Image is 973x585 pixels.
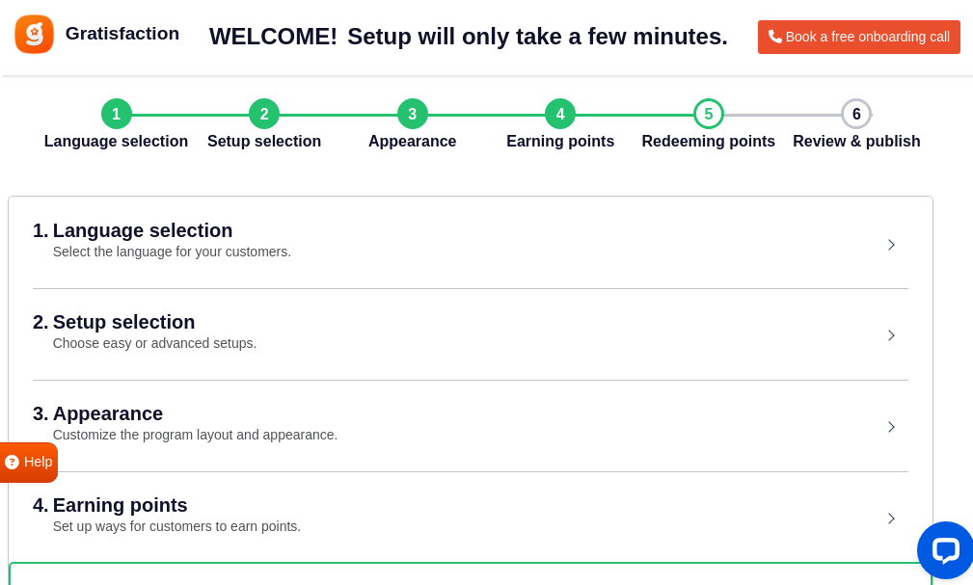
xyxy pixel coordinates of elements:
[13,13,56,56] img: Gratisfaction
[53,519,302,534] small: Set up ways for customers to earn points.
[53,335,257,351] small: Choose easy or advanced setups.
[347,23,728,51] h1: Setup will only take a few minutes.
[53,427,338,442] small: Customize the program layout and appearance.
[53,221,291,240] h2: Language selection
[33,312,49,355] h2: 2.
[24,452,53,473] span: Help
[209,23,338,51] h1: WELCOME!
[53,244,291,259] small: Select the language for your customers.
[207,130,321,153] span: Setup selection
[53,312,257,332] h2: Setup selection
[33,221,49,263] h2: 1.
[368,130,457,153] span: Appearance
[53,404,338,423] h2: Appearance
[758,20,960,54] a: Book a free onboarding call
[44,130,188,153] span: Language selection
[33,495,49,538] h2: 4.
[66,20,179,48] span: Gratisfaction
[53,495,302,515] h2: Earning points
[33,404,49,446] h2: 3.
[506,130,614,153] span: Earning points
